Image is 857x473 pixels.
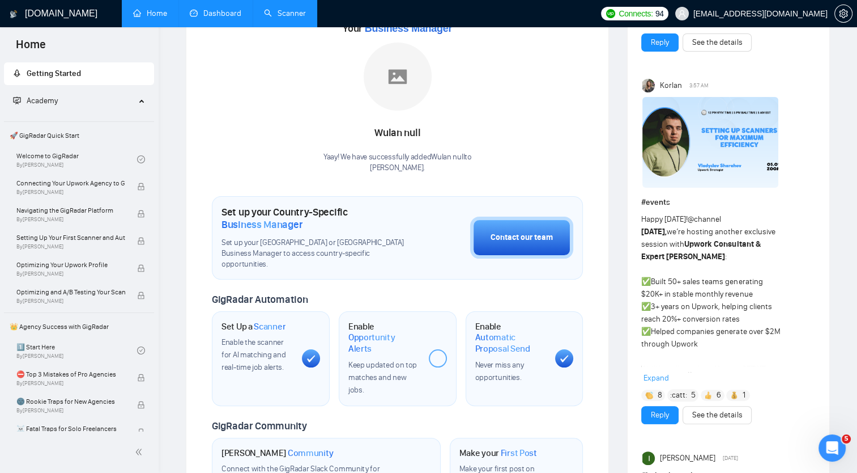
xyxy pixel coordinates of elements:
span: lock [137,428,145,436]
img: placeholder.png [364,43,432,111]
a: homeHome [133,9,167,18]
a: 1️⃣ Start HereBy[PERSON_NAME] [16,338,137,363]
span: Scanner [254,321,285,332]
span: rocket [13,69,21,77]
span: @channel [688,214,721,224]
img: logo [10,5,18,23]
h1: # events [641,196,816,209]
span: By [PERSON_NAME] [16,189,125,196]
span: Setting Up Your First Scanner and Auto-Bidder [16,232,125,243]
span: 6 [717,390,721,401]
h1: Enable [475,321,547,354]
span: Business Manager [365,23,452,34]
strong: [DATE], [641,227,667,236]
span: check-circle [137,155,145,163]
h1: Set up your Country-Specific [221,206,413,231]
span: 3:57 AM [689,81,709,91]
img: Ivan Dela Rama [642,451,656,465]
span: Set up your [GEOGRAPHIC_DATA] or [GEOGRAPHIC_DATA] Business Manager to access country-specific op... [221,238,413,270]
div: Wulan null [323,124,472,143]
span: By [PERSON_NAME] [16,271,125,277]
span: 8 [658,390,662,401]
span: lock [137,264,145,272]
a: See the details [692,409,742,421]
span: 5 [842,434,851,444]
button: Reply [641,33,679,52]
span: check-circle [137,347,145,354]
span: lock [137,210,145,218]
span: double-left [135,446,146,458]
span: By [PERSON_NAME] [16,380,125,387]
button: Contact our team [470,217,573,259]
img: 👏 [645,391,653,399]
span: Expand [643,373,669,383]
span: ✅ [641,302,651,311]
span: By [PERSON_NAME] [16,407,125,414]
a: Reply [651,409,669,421]
span: Optimizing and A/B Testing Your Scanner for Better Results [16,286,125,298]
h1: Set Up a [221,321,285,332]
span: Community [288,447,334,459]
div: Contact our team [491,231,553,244]
button: setting [834,5,852,23]
span: By [PERSON_NAME] [16,243,125,250]
span: Connects: [619,7,653,20]
span: [DATE] [723,453,738,463]
span: Keep updated on top matches and new jobs. [348,360,417,395]
span: Never miss any opportunities. [475,360,524,382]
span: lock [137,401,145,409]
button: See the details [683,406,752,424]
span: setting [835,9,852,18]
li: Getting Started [4,62,154,85]
img: 👍 [704,391,712,399]
span: Business Manager [221,218,302,231]
span: [PERSON_NAME] [660,452,715,464]
img: Korlan [642,79,656,92]
img: upwork-logo.png [606,9,615,18]
span: Academy [13,96,58,105]
span: Connecting Your Upwork Agency to GigRadar [16,178,125,189]
iframe: Intercom live chat [818,434,846,462]
span: First Post [501,447,537,459]
a: searchScanner [264,9,306,18]
h1: Make your [459,447,537,459]
img: 💰 [730,391,738,399]
span: fund-projection-screen [13,96,21,104]
strong: Upwork Consultant & Expert [PERSON_NAME] [641,239,760,261]
span: ✅ [641,277,651,286]
span: Navigating the GigRadar Platform [16,205,125,216]
a: Welcome to GigRadarBy[PERSON_NAME] [16,147,137,172]
h1: [PERSON_NAME] [221,447,334,459]
p: [PERSON_NAME] . [323,163,472,174]
span: By [PERSON_NAME] [16,216,125,223]
span: lock [137,237,145,245]
h1: Enable [348,321,420,354]
span: ⛔ Top 3 Mistakes of Pro Agencies [16,369,125,380]
span: Academy [27,96,58,105]
span: user [678,10,686,18]
div: Yaay! We have successfully added Wulan null to [323,152,472,174]
span: 94 [655,7,664,20]
span: 👑 Agency Success with GigRadar [5,315,153,338]
span: GigRadar Community [212,420,307,432]
span: lock [137,183,145,191]
span: 🌚 Rookie Traps for New Agencies [16,396,125,407]
button: Reply [641,406,679,424]
span: Opportunity Alerts [348,332,420,354]
span: GigRadar Automation [212,293,308,306]
img: F09DP4X9C49-Event%20with%20Vlad%20Sharahov.png [642,97,778,188]
span: 🚀 GigRadar Quick Start [5,124,153,147]
span: Optimizing Your Upwork Profile [16,259,125,271]
span: Automatic Proposal Send [475,332,547,354]
span: :catt: [670,389,687,402]
span: Your [343,22,452,35]
button: See the details [683,33,752,52]
span: Korlan [660,79,682,92]
span: Getting Started [27,69,81,78]
span: 5 [691,390,696,401]
span: Enable the scanner for AI matching and real-time job alerts. [221,337,285,372]
a: dashboardDashboard [190,9,241,18]
span: ✅ [641,327,651,336]
span: 1 [743,390,745,401]
span: By [PERSON_NAME] [16,298,125,305]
